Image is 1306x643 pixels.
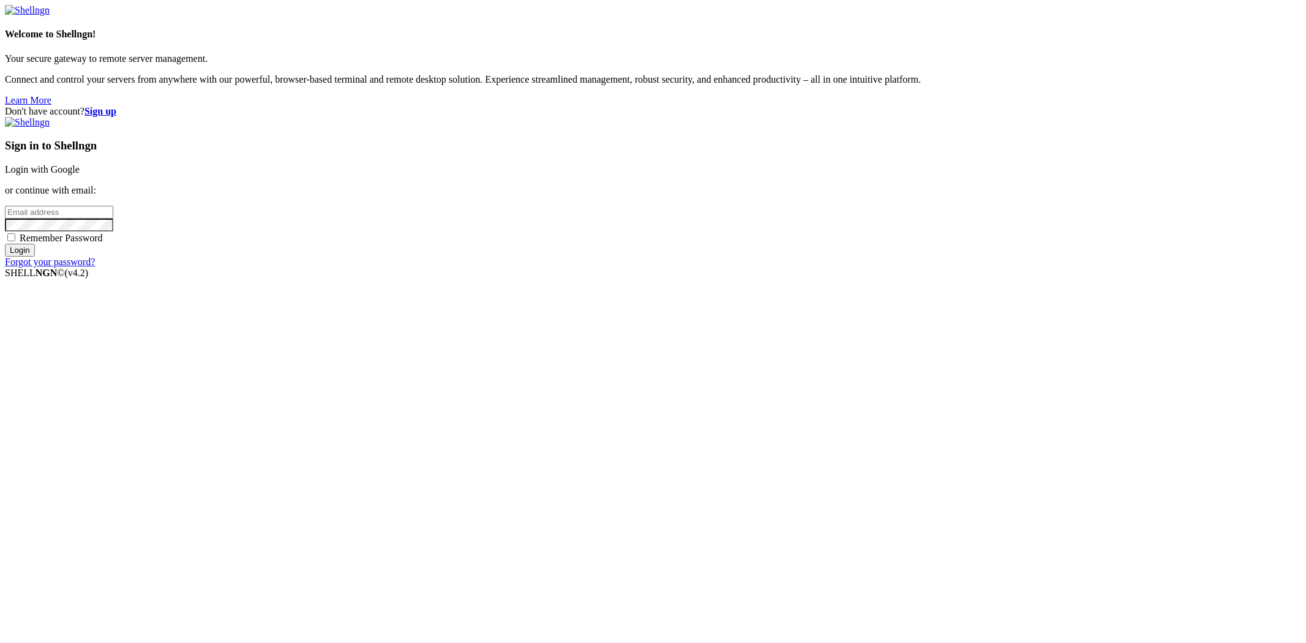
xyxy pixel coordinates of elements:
img: Shellngn [5,5,50,16]
p: or continue with email: [5,185,1301,196]
input: Login [5,244,35,257]
a: Forgot your password? [5,257,95,267]
span: 4.2.0 [65,268,89,278]
a: Login with Google [5,164,80,175]
input: Email address [5,206,113,219]
a: Sign up [84,106,116,116]
p: Connect and control your servers from anywhere with our powerful, browser-based terminal and remo... [5,74,1301,85]
span: SHELL © [5,268,88,278]
h4: Welcome to Shellngn! [5,29,1301,40]
b: NGN [36,268,58,278]
div: Don't have account? [5,106,1301,117]
p: Your secure gateway to remote server management. [5,53,1301,64]
h3: Sign in to Shellngn [5,139,1301,152]
span: Remember Password [20,233,103,243]
img: Shellngn [5,117,50,128]
input: Remember Password [7,233,15,241]
a: Learn More [5,95,51,105]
